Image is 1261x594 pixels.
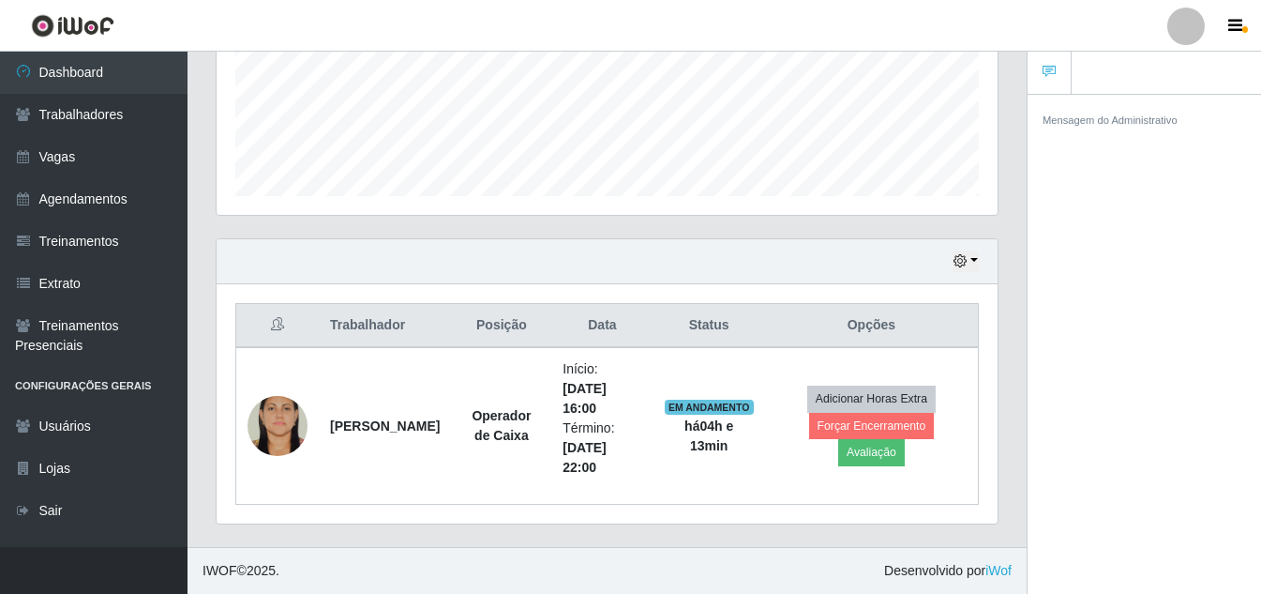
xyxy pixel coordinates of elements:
[203,561,279,581] span: © 2025 .
[838,439,905,465] button: Avaliação
[807,386,936,412] button: Adicionar Horas Extra
[203,563,237,578] span: IWOF
[31,14,114,38] img: CoreUI Logo
[451,304,551,348] th: Posição
[472,408,531,443] strong: Operador de Caixa
[563,359,641,419] li: Início:
[563,381,606,416] time: [DATE] 16:00
[884,561,1012,581] span: Desenvolvido por
[563,419,641,478] li: Término:
[985,563,1012,578] a: iWof
[809,413,935,439] button: Forçar Encerramento
[551,304,653,348] th: Data
[563,440,606,475] time: [DATE] 22:00
[684,419,733,453] strong: há 04 h e 13 min
[1043,114,1178,126] small: Mensagem do Administrativo
[765,304,979,348] th: Opções
[665,400,754,415] span: EM ANDAMENTO
[330,419,440,434] strong: [PERSON_NAME]
[319,304,451,348] th: Trabalhador
[248,381,308,470] img: 1693145473232.jpeg
[653,304,765,348] th: Status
